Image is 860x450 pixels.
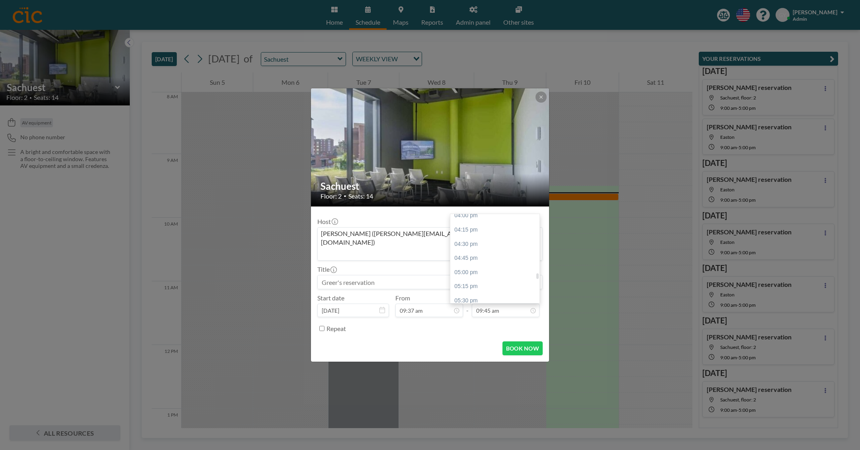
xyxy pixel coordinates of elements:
[450,208,539,223] div: 04:00 pm
[450,279,539,294] div: 05:15 pm
[348,192,373,200] span: Seats: 14
[395,294,410,302] label: From
[466,297,469,314] span: -
[318,228,542,261] div: Search for option
[319,229,528,247] span: [PERSON_NAME] ([PERSON_NAME][EMAIL_ADDRESS][PERSON_NAME][DOMAIN_NAME])
[344,193,346,199] span: •
[319,248,529,259] input: Search for option
[321,192,342,200] span: Floor: 2
[318,275,542,289] input: Greer's reservation
[450,223,539,237] div: 04:15 pm
[450,237,539,251] div: 04:30 pm
[317,265,336,273] label: Title
[317,218,337,226] label: Host
[317,294,344,302] label: Start date
[450,294,539,308] div: 05:30 pm
[326,325,346,333] label: Repeat
[311,68,550,227] img: 537.jpg
[450,265,539,280] div: 05:00 pm
[450,251,539,265] div: 04:45 pm
[502,341,543,355] button: BOOK NOW
[321,180,540,192] h2: Sachuest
